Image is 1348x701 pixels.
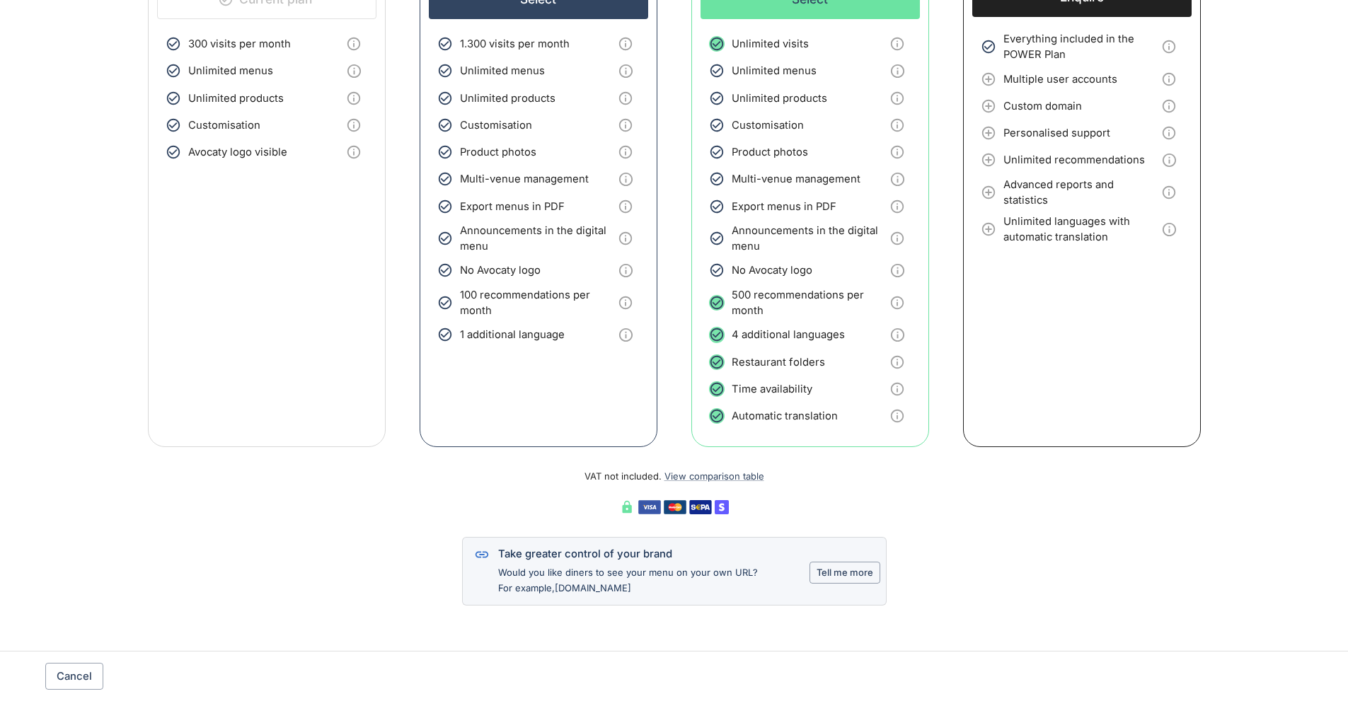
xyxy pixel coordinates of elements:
[884,112,911,139] button: Info
[884,193,911,220] button: Info
[1003,177,1156,209] span: Advanced reports and statistics
[664,470,764,482] a: View comparison table
[498,566,758,579] p: Would you like diners to see your menu on your own URL?
[1156,93,1182,120] button: Info
[188,91,341,106] span: Unlimited products
[148,447,1201,483] p: VAT not included.
[188,36,341,52] span: 300 visits per month
[340,139,367,166] button: Info
[884,349,911,376] button: Info
[340,112,367,139] button: Info
[460,117,613,133] span: Customisation
[1156,216,1182,243] button: Info
[732,408,885,424] span: Automatic translation
[884,402,911,429] button: Info
[732,381,885,397] span: Time availability
[460,223,613,255] span: Announcements in the digital menu
[732,63,885,79] span: Unlimited menus
[884,85,911,112] button: Info
[612,30,639,57] button: Info
[498,581,758,595] p: For example,
[884,257,911,284] button: Info
[884,376,911,402] button: Info
[340,57,367,84] button: Info
[884,166,911,192] button: Info
[45,663,103,690] button: Cancel
[555,582,631,593] span: [DOMAIN_NAME]
[1003,125,1156,141] span: Personalised support
[460,36,613,52] span: 1.300 visits per month
[715,500,729,514] img: Stripe
[732,354,885,370] span: Restaurant folders
[612,57,639,84] button: Info
[884,321,911,348] button: Info
[460,327,613,342] span: 1 additional language
[638,500,661,514] img: Visa
[612,139,639,166] button: Info
[732,91,885,106] span: Unlimited products
[1156,33,1182,60] button: Info
[732,327,885,342] span: 4 additional languages
[612,289,639,316] button: Info
[460,262,613,278] span: No Avocaty logo
[664,500,686,514] img: Mastercard
[188,144,341,160] span: Avocaty logo visible
[732,223,885,255] span: Announcements in the digital menu
[732,171,885,187] span: Multi-venue management
[460,91,613,106] span: Unlimited products
[884,30,911,57] button: Info
[732,117,885,133] span: Customisation
[1156,179,1182,206] button: Info
[612,85,639,112] button: Info
[612,321,639,348] button: Info
[1003,214,1156,245] span: Unlimited languages with automatic translation
[732,36,885,52] span: Unlimited visits
[732,262,885,278] span: No Avocaty logo
[612,166,639,192] button: Info
[1003,98,1156,114] span: Custom domain
[460,171,613,187] span: Multi-venue management
[340,30,367,57] button: Info
[188,117,341,133] span: Customisation
[188,63,341,79] span: Unlimited menus
[460,144,613,160] span: Product photos
[612,112,639,139] button: Info
[884,57,911,84] button: Info
[884,139,911,166] button: Info
[1156,146,1182,173] button: Info
[460,199,613,214] span: Export menus in PDF
[884,225,911,252] button: Info
[460,63,613,79] span: Unlimited menus
[732,287,885,319] span: 500 recommendations per month
[612,257,639,284] button: Info
[810,562,880,584] button: Tell me more
[1156,120,1182,146] button: Info
[340,85,367,112] button: Info
[612,193,639,220] button: Info
[884,289,911,316] button: Info
[732,199,885,214] span: Export menus in PDF
[1003,31,1156,63] span: Everything included in the POWER Plan
[1003,152,1156,168] span: Unlimited recommendations
[612,225,639,252] button: Info
[498,546,758,562] div: Take greater control of your brand
[460,287,613,319] span: 100 recommendations per month
[1156,66,1182,93] button: Info
[1003,71,1156,87] span: Multiple user accounts
[732,144,885,160] span: Product photos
